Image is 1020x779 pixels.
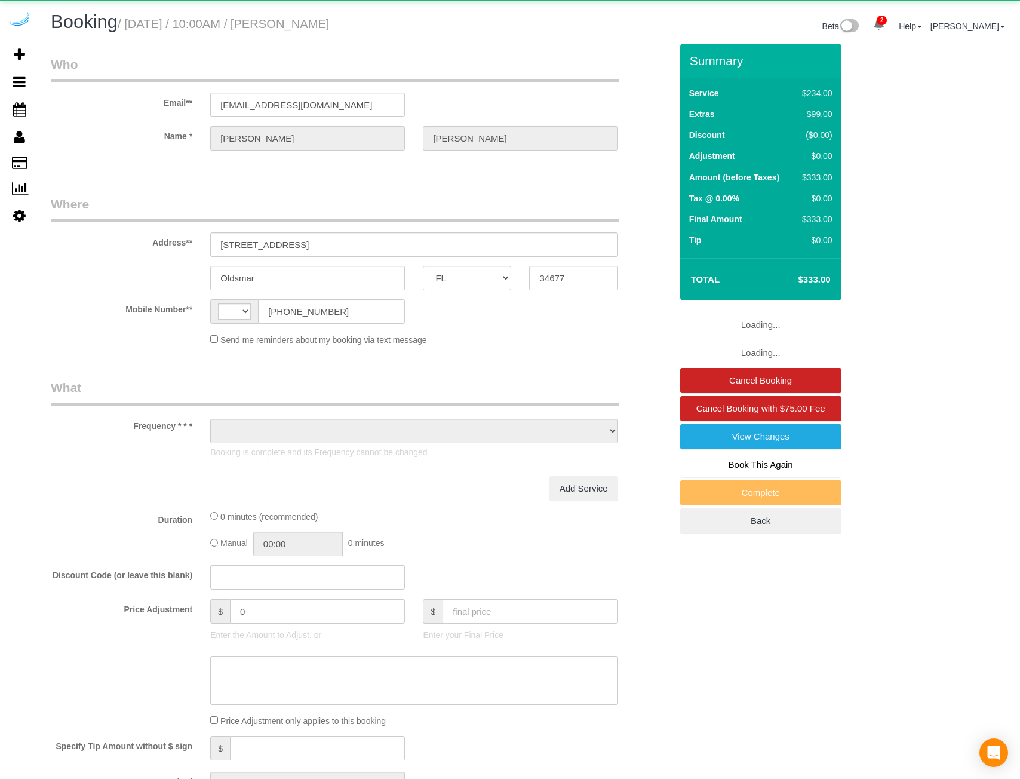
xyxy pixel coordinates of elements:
[689,108,715,120] label: Extras
[220,335,427,345] span: Send me reminders about my booking via text message
[220,716,386,726] span: Price Adjustment only applies to this booking
[348,539,385,548] span: 0 minutes
[680,396,841,421] a: Cancel Booking with $75.00 Fee
[51,379,619,406] legend: What
[210,629,405,641] p: Enter the Amount to Adjust, or
[220,539,248,548] span: Manual
[797,192,832,204] div: $0.00
[797,87,832,99] div: $234.00
[423,126,617,151] input: Last Name**
[689,234,702,246] label: Tip
[443,599,617,624] input: final price
[529,266,617,290] input: Zip Code**
[42,126,201,142] label: Name *
[210,126,405,151] input: First Name**
[220,512,318,522] span: 0 minutes (recommended)
[867,12,890,38] a: 2
[42,416,201,432] label: Frequency * * *
[797,129,832,141] div: ($0.00)
[51,11,118,32] span: Booking
[797,150,832,162] div: $0.00
[839,19,859,35] img: New interface
[42,736,201,752] label: Specify Tip Amount without $ sign
[258,299,405,324] input: Mobile Number**
[877,16,887,25] span: 2
[210,736,230,760] span: $
[797,234,832,246] div: $0.00
[680,368,841,393] a: Cancel Booking
[822,22,859,31] a: Beta
[762,275,830,285] h4: $333.00
[680,452,841,477] a: Book This Again
[689,213,742,225] label: Final Amount
[423,599,443,624] span: $
[899,22,922,31] a: Help
[549,476,618,501] a: Add Service
[42,510,201,526] label: Duration
[689,129,725,141] label: Discount
[690,54,835,68] h3: Summary
[51,56,619,82] legend: Who
[210,446,617,458] p: Booking is complete and its Frequency cannot be changed
[689,171,779,183] label: Amount (before Taxes)
[691,274,720,284] strong: Total
[689,87,719,99] label: Service
[797,213,832,225] div: $333.00
[979,738,1008,767] div: Open Intercom Messenger
[210,599,230,624] span: $
[689,192,739,204] label: Tax @ 0.00%
[42,599,201,615] label: Price Adjustment
[797,171,832,183] div: $333.00
[680,424,841,449] a: View Changes
[118,17,329,30] small: / [DATE] / 10:00AM / [PERSON_NAME]
[423,629,617,641] p: Enter your Final Price
[680,508,841,533] a: Back
[930,22,1005,31] a: [PERSON_NAME]
[689,150,735,162] label: Adjustment
[42,299,201,315] label: Mobile Number**
[42,565,201,581] label: Discount Code (or leave this blank)
[7,12,31,29] img: Automaid Logo
[51,195,619,222] legend: Where
[797,108,832,120] div: $99.00
[696,403,825,413] span: Cancel Booking with $75.00 Fee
